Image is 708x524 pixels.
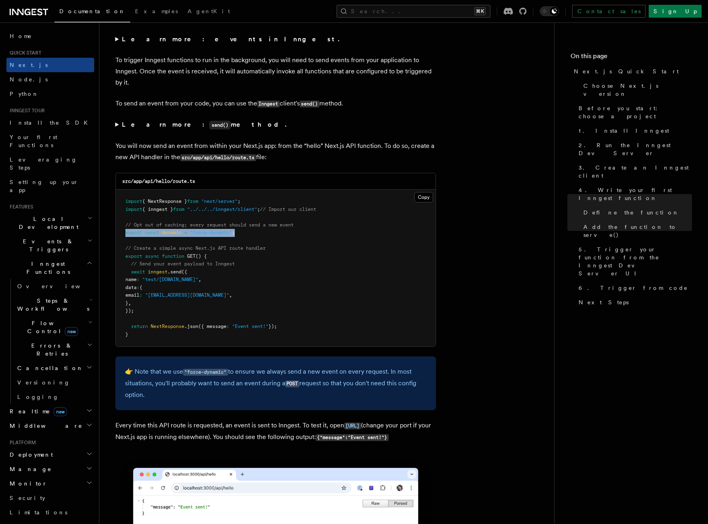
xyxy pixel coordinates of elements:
[14,319,88,335] span: Flow Control
[125,292,139,298] span: email
[125,308,134,314] span: });
[115,119,436,131] summary: Learn more:send()method.
[10,91,39,97] span: Python
[145,230,159,235] span: const
[14,293,94,316] button: Steps & Workflows
[209,121,231,129] code: send()
[183,369,228,376] code: "force-dynamic"
[6,476,94,491] button: Monitor
[145,292,229,298] span: "[EMAIL_ADDRESS][DOMAIN_NAME]"
[571,51,692,64] h4: On this page
[139,285,142,290] span: {
[6,58,94,72] a: Next.js
[14,364,83,372] span: Cancellation
[579,186,692,202] span: 4. Write your first Inngest function
[54,2,130,22] a: Documentation
[6,279,94,404] div: Inngest Functions
[14,297,89,313] span: Steps & Workflows
[575,160,692,183] a: 3. Create an Inngest client
[6,505,94,520] a: Limitations
[115,420,436,443] p: Every time this API route is requested, an event is sent to Inngest. To test it, open (change you...
[6,407,67,415] span: Realtime
[6,479,47,488] span: Monitor
[572,5,645,18] a: Contact sales
[6,257,94,279] button: Inngest Functions
[125,253,142,259] span: export
[580,79,692,101] a: Choose Next.js version
[14,342,87,358] span: Errors & Retries
[6,422,83,430] span: Middleware
[414,192,433,202] button: Copy
[575,281,692,295] a: 6. Trigger from code
[6,212,94,234] button: Local Development
[128,300,131,306] span: ,
[122,121,288,128] strong: Learn more: method.
[579,127,669,135] span: 1. Install Inngest
[300,101,319,107] code: send()
[6,462,94,476] button: Manage
[131,269,145,275] span: await
[649,5,702,18] a: Sign Up
[580,205,692,220] a: Define the function
[232,230,235,235] span: ;
[575,242,692,281] a: 5. Trigger your function from the Inngest Dev Server UI
[142,206,173,212] span: { inngest }
[17,379,70,386] span: Versioning
[257,206,260,212] span: ;
[344,423,361,429] code: [URL]
[10,509,67,516] span: Limitations
[10,62,48,68] span: Next.js
[190,230,232,235] span: "force-dynamic"
[125,285,137,290] span: data
[10,134,57,148] span: Your first Functions
[10,156,77,171] span: Leveraging Steps
[180,154,256,161] code: src/app/api/hello/route.ts
[145,253,159,259] span: async
[125,206,142,212] span: import
[54,407,67,416] span: new
[131,324,148,329] span: return
[198,324,226,329] span: ({ message
[344,421,361,429] a: [URL]
[6,130,94,152] a: Your first Functions
[131,261,235,267] span: // Send your event payload to Inngest
[125,230,142,235] span: export
[125,198,142,204] span: import
[14,279,94,293] a: Overview
[135,8,178,14] span: Examples
[14,390,94,404] a: Logging
[474,7,486,15] kbd: ⌘K
[579,104,692,120] span: Before you start: choose a project
[139,292,142,298] span: :
[14,375,94,390] a: Versioning
[14,316,94,338] button: Flow Controlnew
[122,35,341,43] strong: Learn more: events in Inngest.
[182,269,187,275] span: ({
[125,366,426,401] p: 👉 Note that we use to ensure we always send a new event on every request. In most situations, you...
[579,284,688,292] span: 6. Trigger from code
[162,230,182,235] span: dynamic
[579,298,629,306] span: Next Steps
[59,8,125,14] span: Documentation
[6,175,94,197] a: Setting up your app
[10,32,32,40] span: Home
[125,245,266,251] span: // Create a simple async Next.js API route handler
[6,234,94,257] button: Events & Triggers
[583,82,692,98] span: Choose Next.js version
[10,495,45,501] span: Security
[187,253,196,259] span: GET
[142,277,198,282] span: "test/[DOMAIN_NAME]"
[6,491,94,505] a: Security
[162,253,184,259] span: function
[137,277,139,282] span: :
[125,300,128,306] span: }
[65,327,78,336] span: new
[579,245,692,277] span: 5. Trigger your function from the Inngest Dev Server UI
[184,230,187,235] span: =
[6,419,94,433] button: Middleware
[583,223,692,239] span: Add the function to serve()
[575,101,692,123] a: Before you start: choose a project
[238,198,240,204] span: ;
[6,260,87,276] span: Inngest Functions
[6,107,45,114] span: Inngest tour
